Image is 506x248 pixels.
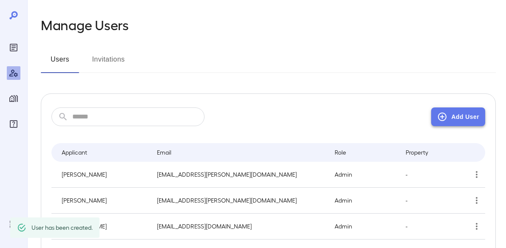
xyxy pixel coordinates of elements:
[7,66,20,80] div: Manage Users
[7,92,20,105] div: Manage Properties
[51,143,150,162] th: Applicant
[431,107,485,126] button: Add User
[150,143,328,162] th: Email
[406,170,451,179] p: -
[89,53,128,73] button: Invitations
[7,217,20,231] div: Log Out
[399,143,458,162] th: Property
[157,196,321,205] p: [EMAIL_ADDRESS][PERSON_NAME][DOMAIN_NAME]
[335,170,392,179] p: Admin
[406,222,451,231] p: -
[328,143,399,162] th: Role
[31,220,93,235] div: User has been created.
[157,170,321,179] p: [EMAIL_ADDRESS][PERSON_NAME][DOMAIN_NAME]
[157,222,321,231] p: [EMAIL_ADDRESS][DOMAIN_NAME]
[41,17,129,32] h2: Manage Users
[62,170,143,179] p: [PERSON_NAME]
[335,196,392,205] p: Admin
[41,53,79,73] button: Users
[62,196,143,205] p: [PERSON_NAME]
[335,222,392,231] p: Admin
[406,196,451,205] p: -
[62,222,143,231] p: [PERSON_NAME]
[7,117,20,131] div: FAQ
[7,41,20,54] div: Reports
